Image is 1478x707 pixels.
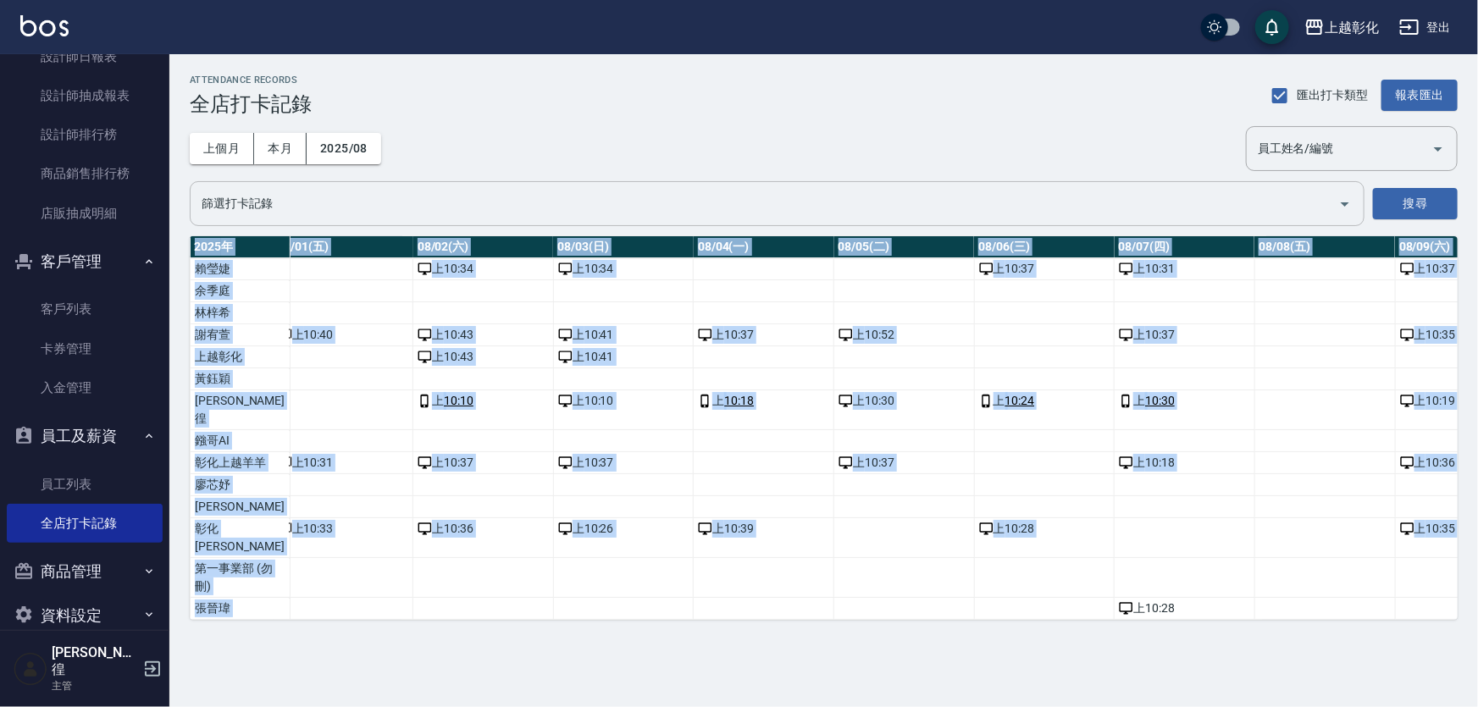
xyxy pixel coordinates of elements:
div: 上 10:28 [1119,599,1250,617]
button: save [1255,10,1289,44]
h2: ATTENDANCE RECORDS [190,75,312,86]
button: 上個月 [190,133,254,164]
div: 上 10:37 [698,326,829,344]
div: 上 10:52 [839,326,970,344]
button: 本月 [254,133,307,164]
img: Logo [20,15,69,36]
div: 上 10:34 [558,260,689,278]
div: 上 10:36 [418,520,549,538]
div: 上 10:41 [558,348,689,366]
button: 登出 [1392,12,1458,43]
a: 商品銷售排行榜 [7,154,163,193]
div: 上 10:43 [418,348,549,366]
div: 上 10:37 [979,260,1110,278]
th: 08/06(三) [974,236,1115,258]
div: 上 10:26 [558,520,689,538]
a: 員工列表 [7,465,163,504]
span: 匯出打卡類型 [1298,86,1369,104]
td: 賴瑩婕 [190,258,289,280]
button: 報表匯出 [1381,80,1458,111]
button: Open [1331,191,1359,218]
div: 上越彰化 [1325,17,1379,38]
h5: [PERSON_NAME]徨 [52,644,138,678]
div: 上 [979,392,1110,410]
button: 2025/08 [307,133,381,164]
td: 上越彰化 [190,346,289,368]
div: 上 [1119,392,1250,410]
div: 上 10:37 [1119,326,1250,344]
a: 10:10 [444,392,473,410]
a: 10:18 [724,392,754,410]
th: 08/01(五) [273,236,413,258]
a: 設計師排行榜 [7,115,163,154]
div: 上 10:39 [698,520,829,538]
td: 彰化[PERSON_NAME] [190,518,289,558]
td: 黃鈺穎 [190,368,289,390]
div: 上 10:31 [278,454,409,472]
a: 設計師日報表 [7,37,163,76]
div: 上 10:40 [278,326,409,344]
div: 上 10:10 [558,392,689,410]
td: 廖芯妤 [190,474,289,496]
a: 設計師抽成報表 [7,76,163,115]
img: Person [14,652,47,686]
th: 2025 年 [190,236,289,258]
th: 08/08(五) [1254,236,1395,258]
button: 搜尋 [1373,188,1458,219]
div: 上 10:18 [1119,454,1250,472]
div: 上 10:30 [839,392,970,410]
th: 08/07(四) [1115,236,1255,258]
button: 客戶管理 [7,240,163,284]
button: 員工及薪資 [7,414,163,458]
div: 上 [418,392,549,410]
div: 上 10:43 [418,326,549,344]
a: 店販抽成明細 [7,194,163,233]
td: 謝宥萱 [190,324,289,346]
div: 上 10:31 [1119,260,1250,278]
div: 上 10:37 [839,454,970,472]
div: 上 10:34 [418,260,549,278]
a: 卡券管理 [7,329,163,368]
a: 10:30 [1145,392,1175,410]
div: 上 10:33 [278,520,409,538]
td: 余季庭 [190,280,289,302]
p: 主管 [52,678,138,693]
button: 資料設定 [7,594,163,638]
td: [PERSON_NAME]徨 [190,390,289,430]
a: 客戶列表 [7,290,163,329]
td: 第一事業部 (勿刪) [190,558,289,598]
a: 入金管理 [7,368,163,407]
button: 上越彰化 [1298,10,1386,45]
div: 上 [698,392,829,410]
div: 上 10:28 [979,520,1110,538]
td: 張晉瑋 [190,598,289,620]
button: 商品管理 [7,550,163,594]
th: 08/03(日) [553,236,694,258]
td: 彰化上越羊羊 [190,452,289,474]
th: 08/04(一) [694,236,834,258]
button: Open [1425,135,1452,163]
th: 08/02(六) [413,236,554,258]
h3: 全店打卡記錄 [190,92,312,116]
div: 上 10:41 [558,326,689,344]
td: [PERSON_NAME] [190,496,289,518]
a: 全店打卡記錄 [7,504,163,543]
div: 上 10:37 [558,454,689,472]
td: 林梓希 [190,302,289,324]
th: 08/05(二) [834,236,975,258]
div: 上 10:37 [418,454,549,472]
input: 篩選條件 [197,189,1331,218]
td: 鏹哥AI [190,430,289,452]
a: 10:24 [1005,392,1035,410]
